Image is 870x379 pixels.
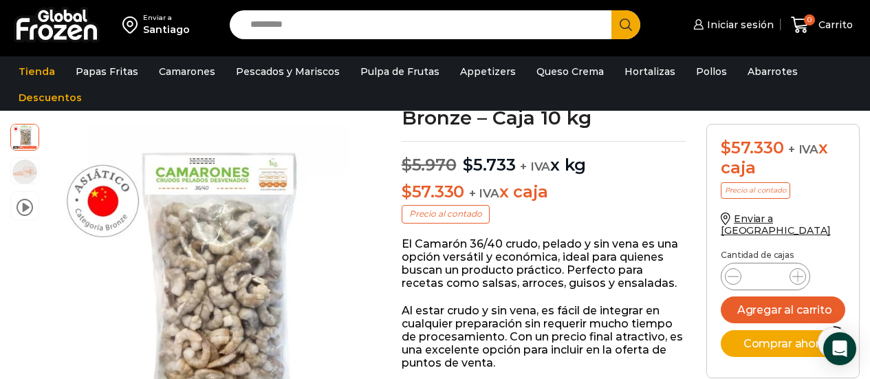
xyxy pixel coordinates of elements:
[721,138,845,178] div: x caja
[815,18,853,32] span: Carrito
[402,155,457,175] bdi: 5.970
[690,11,774,39] a: Iniciar sesión
[520,160,550,173] span: + IVA
[143,23,190,36] div: Santiago
[463,155,473,175] span: $
[721,138,783,158] bdi: 57.330
[402,69,686,127] h1: Camarón 36/40 [PERSON_NAME] sin Vena – Bronze – Caja 10 kg
[788,142,818,156] span: + IVA
[787,9,856,41] a: 0 Carrito
[721,182,790,199] p: Precio al contado
[12,58,62,85] a: Tienda
[721,250,845,260] p: Cantidad de cajas
[402,155,412,175] span: $
[752,267,779,286] input: Product quantity
[402,205,490,223] p: Precio al contado
[402,182,464,202] bdi: 57.330
[741,58,805,85] a: Abarrotes
[721,330,845,357] button: Comprar ahora
[402,237,686,290] p: El Camarón 36/40 crudo, pelado y sin vena es una opción versátil y económica, ideal para quienes ...
[530,58,611,85] a: Queso Crema
[463,155,516,175] bdi: 5.733
[823,332,856,365] div: Open Intercom Messenger
[453,58,523,85] a: Appetizers
[122,13,143,36] img: address-field-icon.svg
[402,141,686,175] p: x kg
[402,182,686,202] p: x caja
[229,58,347,85] a: Pescados y Mariscos
[11,158,39,186] span: 36/40 rpd bronze
[402,304,686,370] p: Al estar crudo y sin vena, es fácil de integrar en cualquier preparación sin requerir mucho tiemp...
[721,138,731,158] span: $
[704,18,774,32] span: Iniciar sesión
[469,186,499,200] span: + IVA
[143,13,190,23] div: Enviar a
[152,58,222,85] a: Camarones
[611,10,640,39] button: Search button
[11,122,39,150] span: Camaron 36/40 RPD Bronze
[354,58,446,85] a: Pulpa de Frutas
[689,58,734,85] a: Pollos
[69,58,145,85] a: Papas Fritas
[804,14,815,25] span: 0
[402,182,412,202] span: $
[721,296,845,323] button: Agregar al carrito
[12,85,89,111] a: Descuentos
[721,213,831,237] a: Enviar a [GEOGRAPHIC_DATA]
[618,58,682,85] a: Hortalizas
